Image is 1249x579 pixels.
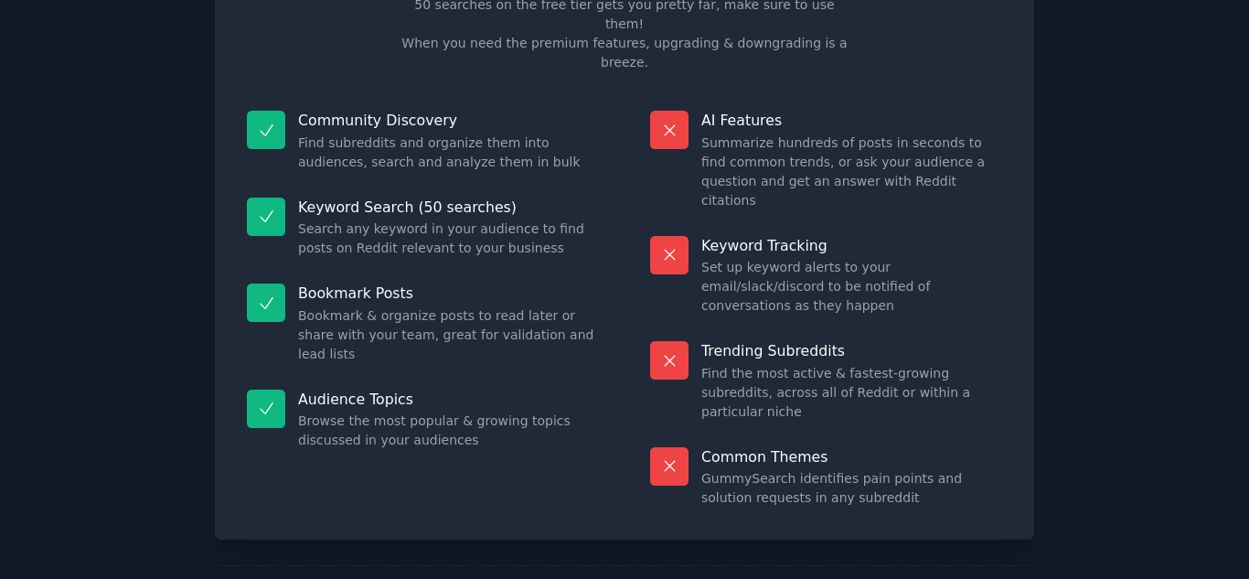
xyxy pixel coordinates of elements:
[298,284,599,303] p: Bookmark Posts
[298,220,599,258] dd: Search any keyword in your audience to find posts on Reddit relevant to your business
[701,258,1002,316] dd: Set up keyword alerts to your email/slack/discord to be notified of conversations as they happen
[298,390,599,409] p: Audience Topics
[701,447,1002,466] p: Common Themes
[298,134,599,172] dd: Find subreddits and organize them into audiences, search and analyze them in bulk
[701,341,1002,360] p: Trending Subreddits
[701,469,1002,508] dd: GummySearch identifies pain points and solution requests in any subreddit
[298,412,599,450] dd: Browse the most popular & growing topics discussed in your audiences
[701,236,1002,255] p: Keyword Tracking
[298,111,599,130] p: Community Discovery
[701,111,1002,130] p: AI Features
[298,306,599,364] dd: Bookmark & organize posts to read later or share with your team, great for validation and lead lists
[701,364,1002,422] dd: Find the most active & fastest-growing subreddits, across all of Reddit or within a particular niche
[298,198,599,217] p: Keyword Search (50 searches)
[701,134,1002,210] dd: Summarize hundreds of posts in seconds to find common trends, or ask your audience a question and...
